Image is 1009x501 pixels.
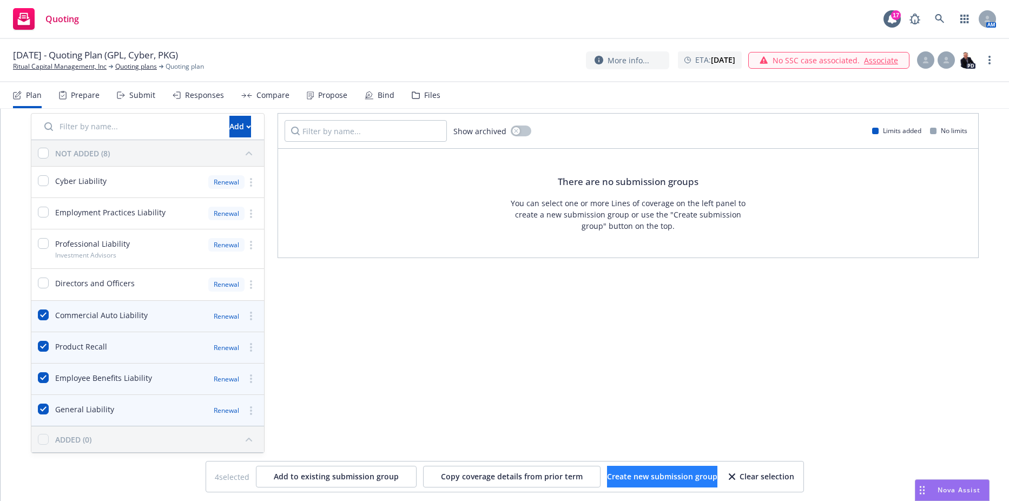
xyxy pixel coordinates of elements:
[245,372,258,385] a: more
[872,126,921,135] div: Limits added
[773,55,860,66] span: No SSC case associated.
[983,54,996,67] a: more
[55,431,258,448] button: ADDED (0)
[586,51,669,69] button: More info...
[55,250,116,260] span: Investment Advisors
[453,126,506,137] span: Show archived
[864,55,898,66] a: Associate
[607,466,717,487] button: Create new submission group
[318,91,347,100] div: Propose
[711,55,735,65] strong: [DATE]
[229,116,251,137] button: Add
[55,144,258,162] button: NOT ADDED (8)
[115,62,157,71] a: Quoting plans
[423,466,601,487] button: Copy coverage details from prior term
[245,176,258,189] a: more
[55,278,135,289] span: Directors and Officers
[245,309,258,322] a: more
[891,10,901,20] div: 17
[185,91,224,100] div: Responses
[285,120,447,142] input: Filter by name...
[55,207,166,218] span: Employment Practices Liability
[208,309,245,323] div: Renewal
[208,372,245,386] div: Renewal
[245,341,258,354] a: more
[441,471,583,482] span: Copy coverage details from prior term
[55,309,148,321] span: Commercial Auto Liability
[930,126,967,135] div: No limits
[954,8,975,30] a: Switch app
[508,197,749,232] div: You can select one or more Lines of coverage on the left panel to create a new submission group o...
[166,62,204,71] span: Quoting plan
[915,479,990,501] button: Nova Assist
[607,471,717,482] span: Create new submission group
[256,91,289,100] div: Compare
[915,480,929,500] div: Drag to move
[55,372,152,384] span: Employee Benefits Liability
[958,51,975,69] img: photo
[208,278,245,291] div: Renewal
[208,404,245,417] div: Renewal
[929,8,951,30] a: Search
[378,91,394,100] div: Bind
[55,404,114,415] span: General Liability
[45,15,79,23] span: Quoting
[9,4,83,34] a: Quoting
[55,238,130,249] span: Professional Liability
[13,49,178,62] span: [DATE] - Quoting Plan (GPL, Cyber, PKG)
[38,116,223,137] input: Filter by name...
[245,207,258,220] a: more
[274,471,399,482] span: Add to existing submission group
[55,434,91,445] div: ADDED (0)
[55,341,107,352] span: Product Recall
[71,91,100,100] div: Prepare
[245,239,258,252] a: more
[256,466,417,487] button: Add to existing submission group
[215,471,249,483] span: 4 selected
[129,91,155,100] div: Submit
[208,341,245,354] div: Renewal
[208,175,245,189] div: Renewal
[938,485,980,495] span: Nova Assist
[55,175,107,187] span: Cyber Liability
[904,8,926,30] a: Report a Bug
[608,55,649,66] span: More info...
[26,91,42,100] div: Plan
[13,62,107,71] a: Ritual Capital Management, Inc
[245,404,258,417] a: more
[208,207,245,220] div: Renewal
[558,175,698,189] div: There are no submission groups
[55,148,110,159] div: NOT ADDED (8)
[424,91,440,100] div: Files
[695,54,735,65] span: ETA :
[728,466,795,487] button: Clear selection
[729,466,794,487] div: Clear selection
[208,238,245,252] div: Renewal
[245,278,258,291] a: more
